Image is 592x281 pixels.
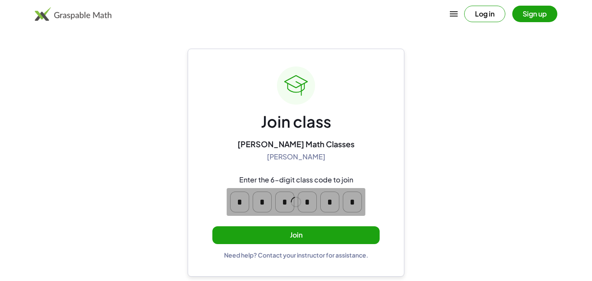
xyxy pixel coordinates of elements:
button: Sign up [512,6,557,22]
button: Join [212,226,380,244]
div: Enter the 6-digit class code to join [239,175,353,185]
div: [PERSON_NAME] [267,152,325,162]
button: Log in [464,6,505,22]
div: [PERSON_NAME] Math Classes [237,139,355,149]
div: Need help? Contact your instructor for assistance. [224,251,368,259]
div: Join class [261,112,331,132]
